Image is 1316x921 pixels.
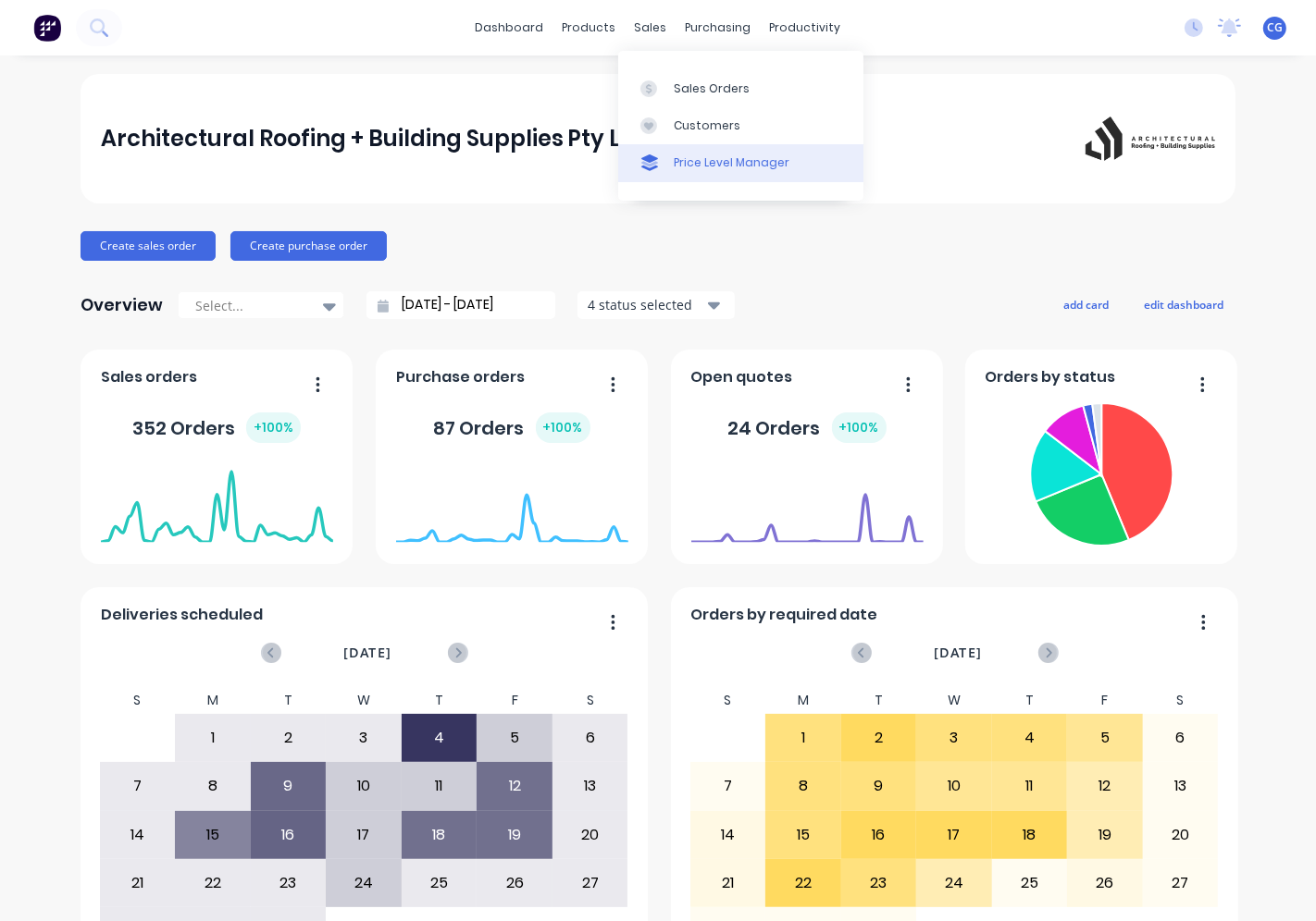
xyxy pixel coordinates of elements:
div: S [100,687,176,714]
div: 9 [252,763,326,809]
div: 5 [1068,715,1142,761]
div: 3 [917,715,991,761]
div: 13 [1144,763,1218,809]
span: Orders by status [986,366,1116,388]
div: 25 [403,860,477,906]
div: 1 [176,715,250,761]
a: Sales Orders [618,69,863,106]
div: 11 [993,763,1067,809]
div: S [1143,687,1219,714]
div: 17 [327,812,401,858]
div: 8 [176,763,250,809]
div: 8 [766,763,840,809]
div: 4 [403,715,477,761]
div: 18 [403,812,477,858]
div: 26 [478,860,552,906]
div: sales [626,14,677,42]
div: 87 Orders [434,412,590,443]
div: F [477,687,552,714]
div: Overview [81,287,163,324]
div: 20 [1144,812,1218,858]
div: + 100 % [832,412,887,443]
img: Architectural Roofing + Building Supplies Pty Ltd [1086,117,1215,162]
div: 12 [1068,763,1142,809]
span: Sales orders [101,366,197,388]
div: Architectural Roofing + Building Supplies Pty Ltd [101,120,646,157]
div: 16 [252,812,326,858]
div: 11 [403,763,477,809]
span: CG [1267,19,1283,36]
div: 27 [1144,860,1218,906]
div: W [326,687,402,714]
div: 23 [842,860,916,906]
span: [DATE] [343,643,391,663]
button: edit dashboard [1132,292,1235,316]
div: 3 [327,715,401,761]
div: F [1067,687,1143,714]
div: 24 [917,860,991,906]
div: 17 [917,812,991,858]
div: 20 [553,812,627,858]
div: M [175,687,251,714]
div: purchasing [677,14,761,42]
div: 15 [176,812,250,858]
img: Factory [33,14,61,42]
button: 4 status selected [577,291,735,319]
div: 22 [176,860,250,906]
div: 13 [553,763,627,809]
div: T [992,687,1068,714]
div: 22 [766,860,840,906]
div: 9 [842,763,916,809]
div: 1 [766,715,840,761]
div: 6 [553,715,627,761]
div: 14 [101,812,175,858]
a: dashboard [466,14,553,42]
div: S [690,687,766,714]
a: Customers [618,107,863,144]
div: 12 [478,763,552,809]
div: 4 status selected [588,295,704,314]
div: productivity [761,14,850,42]
div: 10 [917,763,991,809]
div: 24 Orders [728,412,887,443]
div: 21 [101,860,175,906]
div: M [765,687,841,714]
span: Open quotes [691,366,793,388]
div: Sales Orders [674,80,750,97]
div: 4 [993,715,1067,761]
button: Create sales order [81,231,216,261]
div: 16 [842,812,916,858]
div: 24 [327,860,401,906]
div: T [841,687,917,714]
button: Create purchase order [230,231,387,261]
div: 19 [1068,812,1142,858]
a: Price Level Manager [618,144,863,181]
div: 2 [842,715,916,761]
div: T [402,687,478,714]
div: 25 [993,860,1067,906]
div: + 100 % [536,412,590,443]
div: 10 [327,763,401,809]
div: Price Level Manager [674,154,789,171]
div: W [916,687,992,714]
div: 7 [691,763,765,809]
div: products [553,14,626,42]
div: 352 Orders [132,412,301,443]
div: + 100 % [246,412,301,443]
div: Customers [674,117,740,134]
div: 5 [478,715,552,761]
div: 2 [252,715,326,761]
div: 27 [553,860,627,906]
div: 6 [1144,715,1218,761]
div: 19 [478,812,552,858]
button: add card [1051,292,1121,316]
div: 7 [101,763,175,809]
span: Orders by required date [691,604,878,626]
div: 18 [993,812,1067,858]
div: T [251,687,327,714]
div: 26 [1068,860,1142,906]
div: S [552,687,628,714]
div: 15 [766,812,840,858]
div: 14 [691,812,765,858]
div: 23 [252,860,326,906]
